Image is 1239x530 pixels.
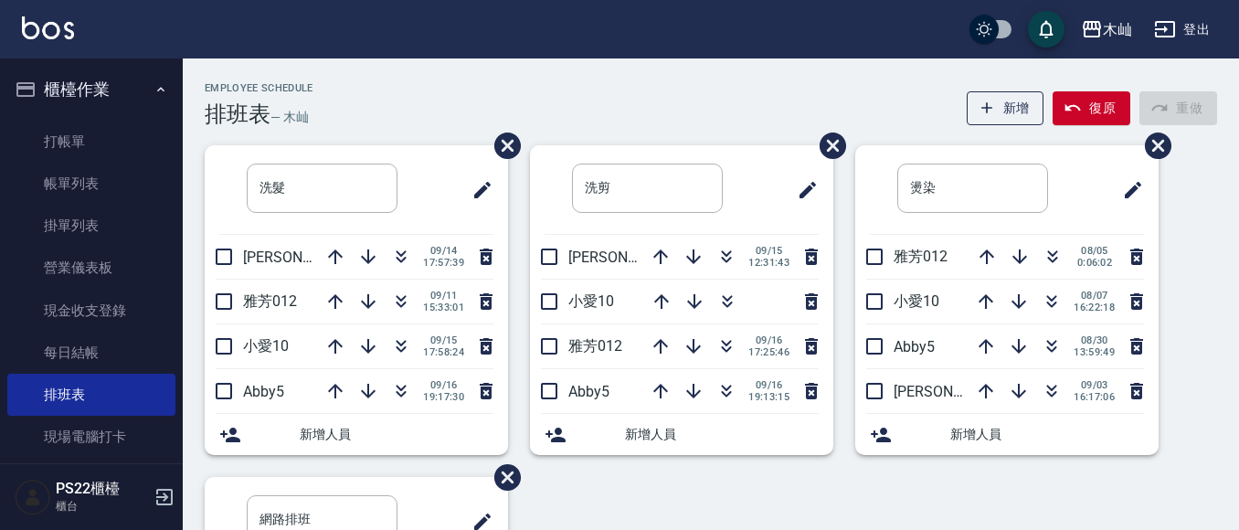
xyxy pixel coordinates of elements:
[625,425,819,444] span: 新增人員
[423,379,464,391] span: 09/16
[243,337,289,355] span: 小愛10
[7,374,175,416] a: 排班表
[748,245,789,257] span: 09/15
[247,164,397,213] input: 排版標題
[748,334,789,346] span: 09/16
[1074,334,1115,346] span: 08/30
[56,480,149,498] h5: PS22櫃檯
[786,168,819,212] span: 修改班表的標題
[7,416,175,458] a: 現場電腦打卡
[1075,245,1115,257] span: 08/05
[481,119,524,173] span: 刪除班表
[300,425,493,444] span: 新增人員
[7,121,175,163] a: 打帳單
[1075,257,1115,269] span: 0:06:02
[270,108,309,127] h6: — 木屾
[568,383,609,400] span: Abby5
[894,338,935,355] span: Abby5
[205,414,508,455] div: 新增人員
[1131,119,1174,173] span: 刪除班表
[423,334,464,346] span: 09/15
[806,119,849,173] span: 刪除班表
[1074,391,1115,403] span: 16:17:06
[7,290,175,332] a: 現金收支登錄
[243,249,361,266] span: [PERSON_NAME]7
[1074,379,1115,391] span: 09/03
[56,498,149,514] p: 櫃台
[568,337,622,355] span: 雅芳012
[967,91,1044,125] button: 新增
[423,346,464,358] span: 17:58:24
[22,16,74,39] img: Logo
[855,414,1159,455] div: 新增人員
[530,414,833,455] div: 新增人員
[1103,18,1132,41] div: 木屾
[15,479,51,515] img: Person
[950,425,1144,444] span: 新增人員
[423,290,464,302] span: 09/11
[7,66,175,113] button: 櫃檯作業
[748,257,789,269] span: 12:31:43
[7,247,175,289] a: 營業儀表板
[7,163,175,205] a: 帳單列表
[1111,168,1144,212] span: 修改班表的標題
[748,391,789,403] span: 19:13:15
[205,101,270,127] h3: 排班表
[748,346,789,358] span: 17:25:46
[748,379,789,391] span: 09/16
[423,302,464,313] span: 15:33:01
[1074,11,1139,48] button: 木屾
[1028,11,1064,48] button: save
[894,248,948,265] span: 雅芳012
[1147,13,1217,47] button: 登出
[894,383,1011,400] span: [PERSON_NAME]7
[568,249,686,266] span: [PERSON_NAME]7
[1074,290,1115,302] span: 08/07
[205,82,313,94] h2: Employee Schedule
[572,164,723,213] input: 排版標題
[7,332,175,374] a: 每日結帳
[7,205,175,247] a: 掛單列表
[461,168,493,212] span: 修改班表的標題
[423,245,464,257] span: 09/14
[568,292,614,310] span: 小愛10
[423,257,464,269] span: 17:57:39
[243,292,297,310] span: 雅芳012
[897,164,1048,213] input: 排版標題
[1074,346,1115,358] span: 13:59:49
[243,383,284,400] span: Abby5
[894,292,939,310] span: 小愛10
[481,450,524,504] span: 刪除班表
[423,391,464,403] span: 19:17:30
[1053,91,1130,125] button: 復原
[1074,302,1115,313] span: 16:22:18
